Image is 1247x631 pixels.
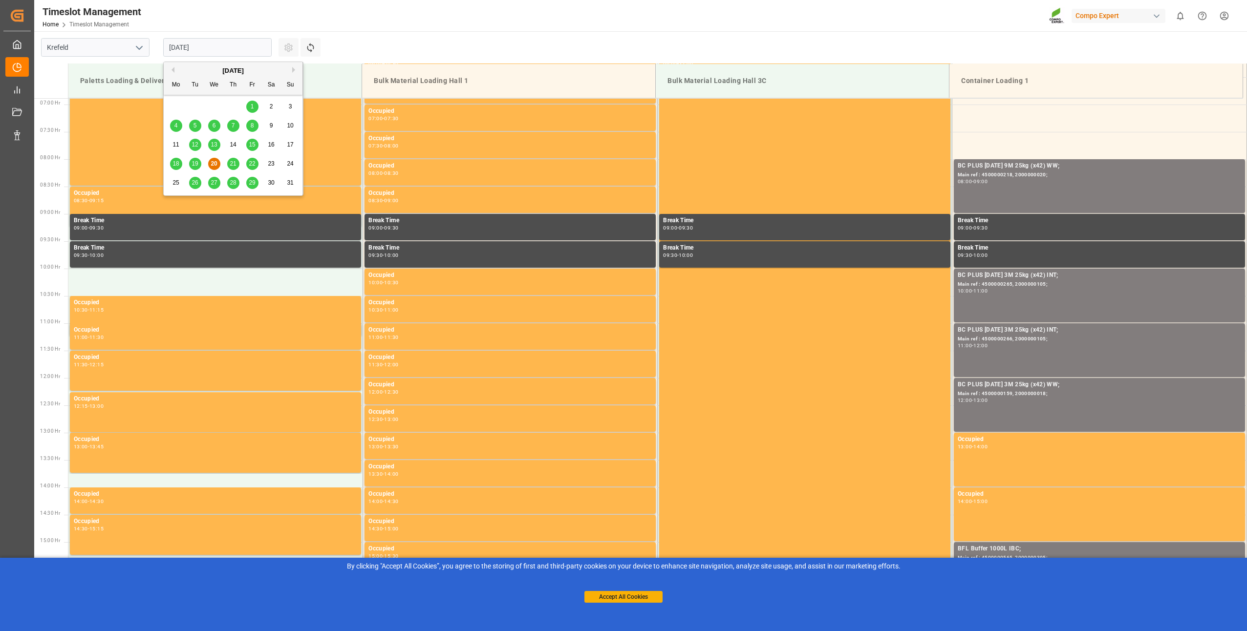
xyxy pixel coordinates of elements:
[972,398,973,402] div: -
[384,171,398,175] div: 08:30
[368,171,383,175] div: 08:00
[74,435,357,444] div: Occupied
[679,253,693,257] div: 10:00
[213,122,216,129] span: 6
[208,120,220,132] div: Choose Wednesday, August 6th, 2025
[958,554,1241,562] div: Main ref : 4500000565, 2000000305;
[246,120,258,132] div: Choose Friday, August 8th, 2025
[384,308,398,312] div: 11:00
[284,79,297,91] div: Su
[208,139,220,151] div: Choose Wednesday, August 13th, 2025
[265,177,278,189] div: Choose Saturday, August 30th, 2025
[74,526,88,531] div: 14:30
[74,198,88,203] div: 08:30
[383,226,384,230] div: -
[284,120,297,132] div: Choose Sunday, August 10th, 2025
[249,179,255,186] span: 29
[227,79,239,91] div: Th
[368,116,383,121] div: 07:00
[170,79,182,91] div: Mo
[383,362,384,367] div: -
[383,144,384,148] div: -
[172,179,179,186] span: 25
[268,160,274,167] span: 23
[383,472,384,476] div: -
[384,116,398,121] div: 07:30
[973,179,988,184] div: 09:00
[164,66,302,76] div: [DATE]
[383,499,384,504] div: -
[192,141,198,148] span: 12
[368,243,652,253] div: Break Time
[663,253,677,257] div: 09:30
[958,216,1241,226] div: Break Time
[368,517,652,526] div: Occupied
[368,134,652,144] div: Occupied
[246,79,258,91] div: Fr
[972,499,973,504] div: -
[384,526,398,531] div: 15:00
[265,79,278,91] div: Sa
[368,554,383,558] div: 15:00
[246,139,258,151] div: Choose Friday, August 15th, 2025
[368,499,383,504] div: 14:00
[88,404,89,408] div: -
[167,97,300,192] div: month 2025-08
[958,335,1241,343] div: Main ref : 4500000266, 2000000105;
[973,444,988,449] div: 14:00
[40,237,60,242] span: 09:30 Hr
[972,226,973,230] div: -
[664,72,941,90] div: Bulk Material Loading Hall 3C
[958,289,972,293] div: 10:00
[368,198,383,203] div: 08:30
[663,216,946,226] div: Break Time
[43,4,141,19] div: Timeslot Management
[74,489,357,499] div: Occupied
[265,101,278,113] div: Choose Saturday, August 2nd, 2025
[40,292,60,297] span: 10:30 Hr
[368,308,383,312] div: 10:30
[284,158,297,170] div: Choose Sunday, August 24th, 2025
[88,362,89,367] div: -
[368,444,383,449] div: 13:00
[246,177,258,189] div: Choose Friday, August 29th, 2025
[958,343,972,348] div: 11:00
[74,404,88,408] div: 12:15
[88,253,89,257] div: -
[958,171,1241,179] div: Main ref : 4500000218, 2000000020;
[230,141,236,148] span: 14
[89,499,104,504] div: 14:30
[663,243,946,253] div: Break Time
[287,141,293,148] span: 17
[368,325,652,335] div: Occupied
[40,538,60,543] span: 15:00 Hr
[40,428,60,434] span: 13:00 Hr
[368,526,383,531] div: 14:30
[89,198,104,203] div: 09:15
[368,353,652,362] div: Occupied
[227,158,239,170] div: Choose Thursday, August 21st, 2025
[663,226,677,230] div: 09:00
[958,271,1241,280] div: BC PLUS [DATE] 3M 25kg (x42) INT;
[265,158,278,170] div: Choose Saturday, August 23rd, 2025
[368,489,652,499] div: Occupied
[270,122,273,129] span: 9
[384,198,398,203] div: 09:00
[368,216,652,226] div: Break Time
[246,101,258,113] div: Choose Friday, August 1st, 2025
[958,325,1241,335] div: BC PLUS [DATE] 3M 25kg (x42) INT;
[972,253,973,257] div: -
[384,472,398,476] div: 14:00
[368,189,652,198] div: Occupied
[74,298,357,308] div: Occupied
[383,526,384,531] div: -
[74,325,357,335] div: Occupied
[972,343,973,348] div: -
[384,417,398,421] div: 13:00
[74,226,88,230] div: 09:00
[189,158,201,170] div: Choose Tuesday, August 19th, 2025
[584,591,663,603] button: Accept All Cookies
[170,139,182,151] div: Choose Monday, August 11th, 2025
[170,158,182,170] div: Choose Monday, August 18th, 2025
[368,253,383,257] div: 09:30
